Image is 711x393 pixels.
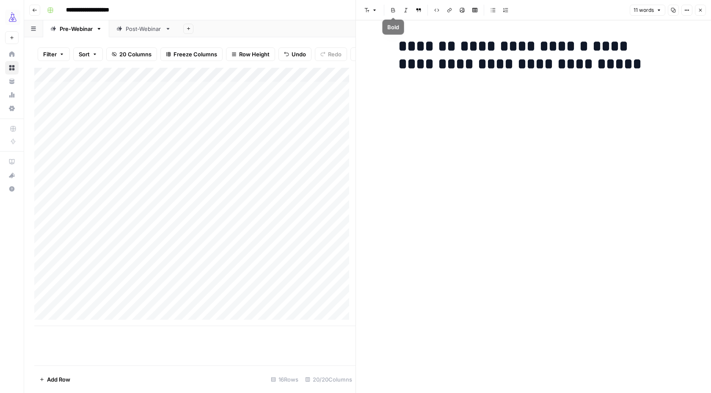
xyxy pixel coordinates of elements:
[109,20,178,37] a: Post-Webinar
[174,50,217,58] span: Freeze Columns
[278,47,311,61] button: Undo
[34,373,75,386] button: Add Row
[73,47,103,61] button: Sort
[5,88,19,102] a: Usage
[292,50,306,58] span: Undo
[119,50,152,58] span: 20 Columns
[5,102,19,115] a: Settings
[38,47,70,61] button: Filter
[43,50,57,58] span: Filter
[160,47,223,61] button: Freeze Columns
[328,50,342,58] span: Redo
[43,20,109,37] a: Pre-Webinar
[5,61,19,75] a: Browse
[60,25,93,33] div: Pre-Webinar
[5,47,19,61] a: Home
[387,23,399,31] div: Bold
[302,373,355,386] div: 20/20 Columns
[226,47,275,61] button: Row Height
[5,10,20,25] img: AirOps Growth Logo
[5,7,19,28] button: Workspace: AirOps Growth
[47,375,70,384] span: Add Row
[79,50,90,58] span: Sort
[634,6,654,14] span: 11 words
[5,182,19,196] button: Help + Support
[106,47,157,61] button: 20 Columns
[126,25,162,33] div: Post-Webinar
[267,373,302,386] div: 16 Rows
[5,169,19,182] button: What's new?
[5,155,19,169] a: AirOps Academy
[6,169,18,182] div: What's new?
[630,5,665,16] button: 11 words
[239,50,270,58] span: Row Height
[5,75,19,88] a: Your Data
[315,47,347,61] button: Redo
